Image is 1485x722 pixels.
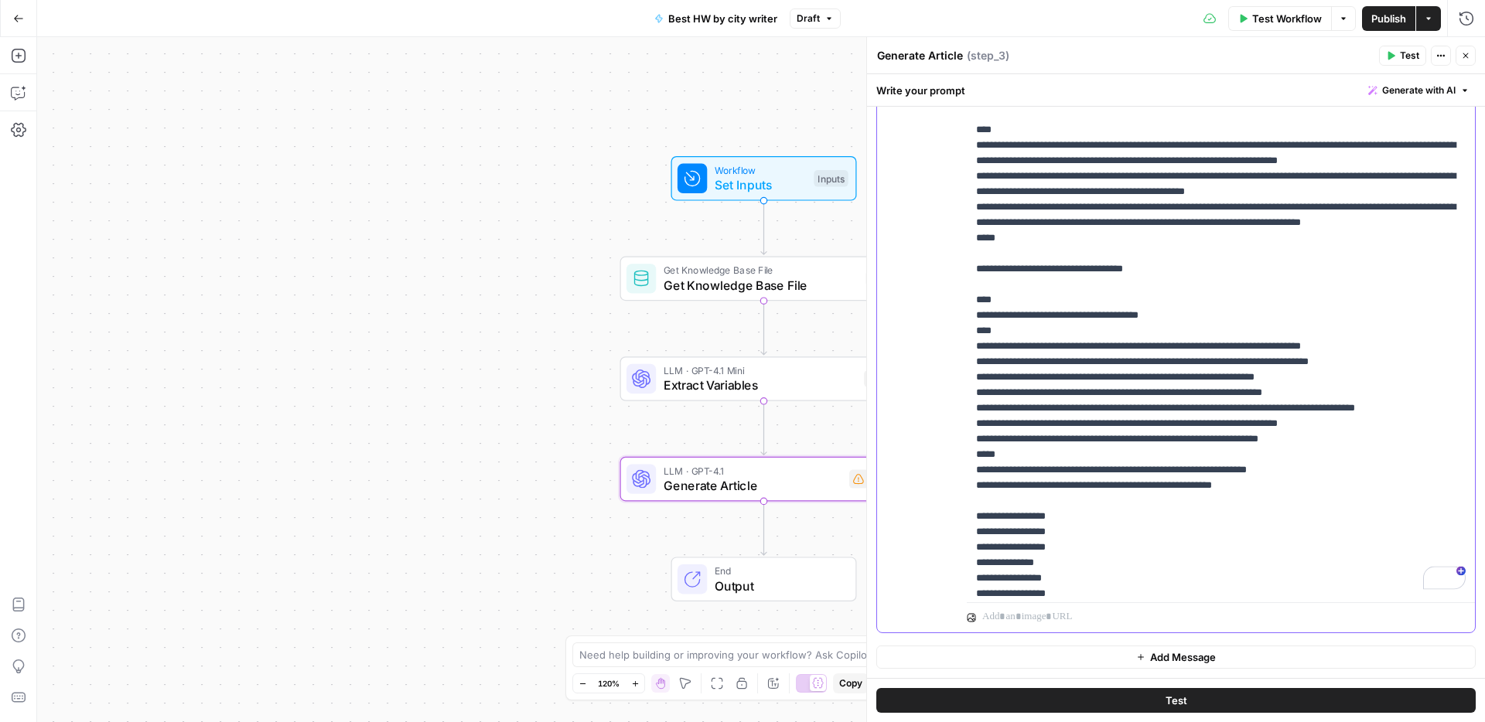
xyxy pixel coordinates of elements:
span: Generate with AI [1382,83,1456,97]
div: Step 3 [849,470,900,489]
button: Test [876,688,1476,713]
span: Best HW by city writer [668,11,777,26]
span: Output [715,577,841,595]
textarea: Generate Article [877,48,963,63]
div: EndOutput [620,557,908,601]
button: Test [1379,46,1426,66]
button: Test Workflow [1228,6,1331,31]
button: Best HW by city writer [645,6,787,31]
span: Add Message [1150,649,1216,665]
button: Draft [790,9,841,29]
span: Workflow [715,162,807,177]
span: 120% [598,677,620,690]
button: Add Message [876,645,1476,669]
span: Test Workflow [1252,11,1322,26]
span: Test [1166,693,1187,708]
g: Edge from step_3 to end [761,501,766,555]
g: Edge from step_2 to step_3 [761,401,766,455]
button: Copy [833,673,869,693]
div: Inputs [814,170,848,187]
span: Extract Variables [664,376,857,394]
span: End [715,564,841,578]
span: Copy [839,676,862,690]
g: Edge from start to step_1 [761,201,766,255]
div: WorkflowSet InputsInputs [620,156,908,201]
span: Set Inputs [715,175,807,194]
span: LLM · GPT-4.1 Mini [664,363,857,378]
g: Edge from step_1 to step_2 [761,301,766,355]
div: Get Knowledge Base FileGet Knowledge Base FileStep 1 [620,257,908,301]
span: ( step_3 ) [967,48,1009,63]
span: Test [1400,49,1419,63]
span: Generate Article [664,476,841,495]
span: Draft [797,12,820,26]
button: Generate with AI [1362,80,1476,100]
div: LLM · GPT-4.1 MiniExtract VariablesStep 2 [620,356,908,401]
span: LLM · GPT-4.1 [664,463,841,478]
span: Get Knowledge Base File [664,263,859,278]
span: Get Knowledge Base File [664,276,859,295]
div: Write your prompt [867,74,1485,106]
span: Publish [1371,11,1406,26]
div: LLM · GPT-4.1Generate ArticleStep 3 [620,457,908,502]
button: Publish [1362,6,1415,31]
